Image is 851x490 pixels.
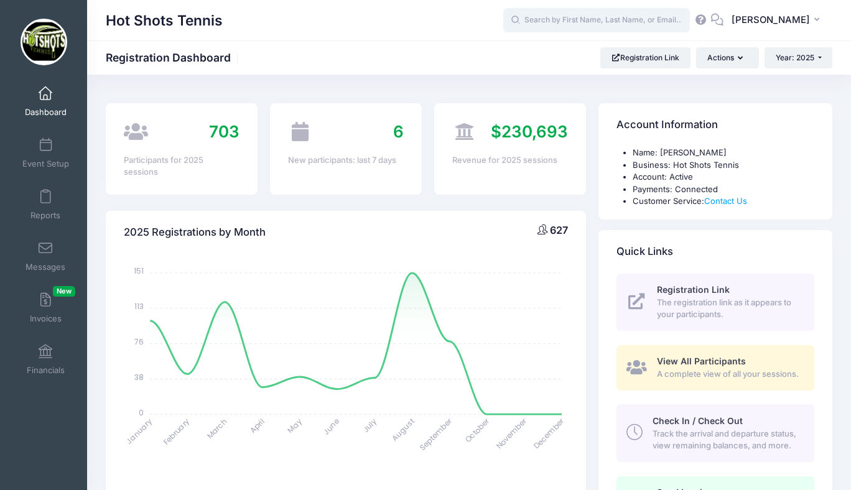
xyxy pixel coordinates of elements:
[393,122,404,141] span: 6
[657,284,730,295] span: Registration Link
[616,404,814,461] a: Check In / Check Out Track the arrival and departure status, view remaining balances, and more.
[657,356,746,366] span: View All Participants
[653,428,800,452] span: Track the arrival and departure status, view remaining balances, and more.
[633,183,814,196] li: Payments: Connected
[124,416,155,446] tspan: January
[16,80,75,123] a: Dashboard
[124,154,239,178] div: Participants for 2025 sessions
[134,371,144,382] tspan: 38
[106,6,223,35] h1: Hot Shots Tennis
[288,154,404,167] div: New participants: last 7 days
[503,8,690,33] input: Search by First Name, Last Name, or Email...
[616,345,814,391] a: View All Participants A complete view of all your sessions.
[139,407,144,417] tspan: 0
[417,415,454,452] tspan: September
[27,365,65,376] span: Financials
[161,416,192,446] tspan: February
[633,159,814,172] li: Business: Hot Shots Tennis
[776,53,814,62] span: Year: 2025
[633,195,814,208] li: Customer Service:
[248,416,266,435] tspan: April
[550,224,568,236] span: 627
[22,159,69,169] span: Event Setup
[134,301,144,312] tspan: 113
[531,415,567,451] tspan: December
[452,154,568,167] div: Revenue for 2025 sessions
[463,415,492,445] tspan: October
[16,286,75,330] a: InvoicesNew
[704,196,747,206] a: Contact Us
[26,262,65,272] span: Messages
[657,368,800,381] span: A complete view of all your sessions.
[21,19,67,65] img: Hot Shots Tennis
[30,313,62,324] span: Invoices
[209,122,239,141] span: 703
[321,416,342,437] tspan: June
[134,266,144,276] tspan: 151
[16,131,75,175] a: Event Setup
[616,108,718,143] h4: Account Information
[106,51,241,64] h1: Registration Dashboard
[361,416,379,435] tspan: July
[389,416,416,443] tspan: August
[16,234,75,278] a: Messages
[653,415,743,426] span: Check In / Check Out
[16,338,75,381] a: Financials
[124,215,266,250] h4: 2025 Registrations by Month
[134,336,144,347] tspan: 76
[286,416,304,435] tspan: May
[732,13,810,27] span: [PERSON_NAME]
[53,286,75,297] span: New
[633,147,814,159] li: Name: [PERSON_NAME]
[696,47,758,68] button: Actions
[491,122,568,141] span: $230,693
[30,210,60,221] span: Reports
[633,171,814,183] li: Account: Active
[205,416,230,441] tspan: March
[494,415,529,451] tspan: November
[723,6,832,35] button: [PERSON_NAME]
[765,47,832,68] button: Year: 2025
[616,274,814,331] a: Registration Link The registration link as it appears to your participants.
[600,47,691,68] a: Registration Link
[616,234,673,269] h4: Quick Links
[25,107,67,118] span: Dashboard
[657,297,800,321] span: The registration link as it appears to your participants.
[16,183,75,226] a: Reports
